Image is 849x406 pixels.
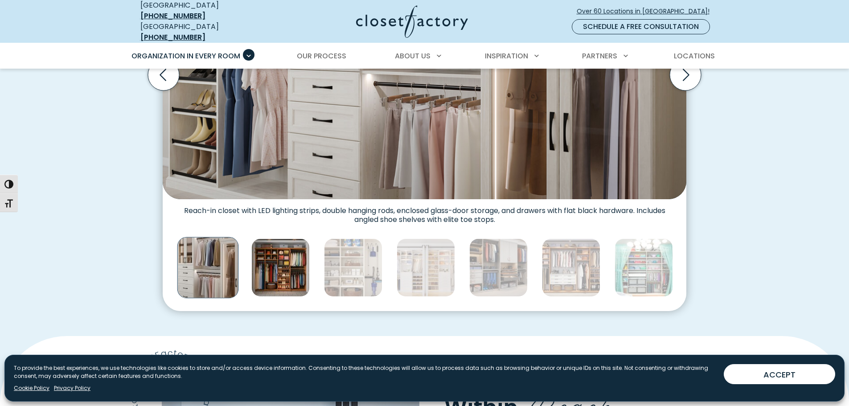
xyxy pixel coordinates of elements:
a: [PHONE_NUMBER] [140,32,205,42]
span: About Us [395,51,431,61]
img: Organized linen and utility closet featuring rolled towels, labeled baskets, and mounted cleaning... [324,238,382,297]
nav: Primary Menu [125,44,724,69]
figcaption: Reach-in closet with LED lighting strips, double hanging rods, enclosed glass-door storage, and d... [163,199,686,224]
p: To provide the best experiences, we use technologies like cookies to store and/or access device i... [14,364,717,380]
a: Schedule a Free Consultation [572,19,710,34]
button: Next slide [666,56,705,94]
a: Over 60 Locations in [GEOGRAPHIC_DATA]! [576,4,717,19]
img: Closet Factory Logo [356,5,468,38]
span: Organization in Every Room [131,51,240,61]
span: Over 60 Locations in [GEOGRAPHIC_DATA]! [577,7,717,16]
span: Inspiration [485,51,528,61]
span: Partners [582,51,617,61]
img: Custom reach-in closet with pant hangers, custom cabinets and drawers [469,238,528,297]
a: Cookie Policy [14,384,49,392]
a: [PHONE_NUMBER] [140,11,205,21]
img: Reach-in closet with elegant white wood cabinetry, LED lighting, and pull-out shoe storage and do... [177,237,239,298]
img: Dual-tone reach-in closet system in Tea for Two with White Chocolate drawers with black hardware.... [542,238,600,297]
img: Children's closet with double handing rods and quilted fabric pull-out baskets. [615,238,673,297]
button: ACCEPT [724,364,835,384]
a: Privacy Policy [54,384,90,392]
span: Our Process [297,51,346,61]
span: Locations [674,51,715,61]
img: Double hanging, open shelves, and angled shoe racks bring structure to this symmetrical reach-in ... [397,238,455,297]
img: Reach-in closet with open shoe shelving, fabric organizers, purse storage [251,238,310,297]
button: Previous slide [144,56,183,94]
div: [GEOGRAPHIC_DATA] [140,21,270,43]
